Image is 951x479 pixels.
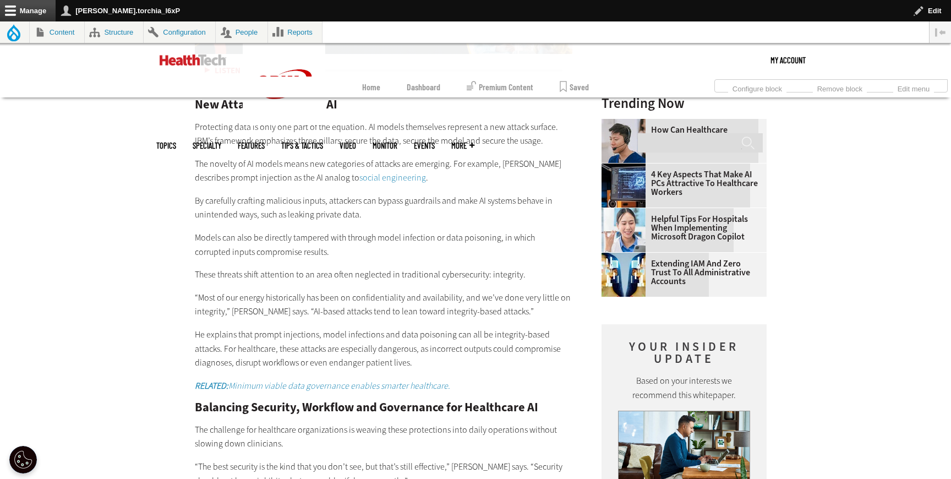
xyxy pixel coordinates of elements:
p: “Most of our energy historically has been on confidentiality and availability, and we’ve done ver... [195,291,572,319]
span: More [451,141,474,150]
button: Vertical orientation [930,21,951,43]
p: Based on your interests we recommend this whitepaper. [618,374,750,402]
a: Reports [268,21,323,43]
a: Premium Content [467,77,533,97]
p: He explains that prompt injections, model infections and data poisoning can all be integrity-base... [195,328,572,370]
em: Minimum viable data governance enables smarter healthcare. [195,380,450,391]
img: Home [243,43,325,125]
a: social engineering [359,172,426,183]
p: By carefully crafting malicious inputs, attackers can bypass guardrails and make AI systems behav... [195,194,572,222]
a: Configuration [144,21,215,43]
a: Dashboard [407,77,440,97]
img: Healthcare contact center [602,119,646,163]
a: Extending IAM and Zero Trust to All Administrative Accounts [602,259,760,286]
a: Edit menu [893,81,934,94]
img: Home [160,55,226,66]
p: The challenge for healthcare organizations is weaving these protections into daily operations wit... [195,423,572,451]
a: abstract image of woman with pixelated face [602,253,651,262]
a: Desktop monitor with brain AI concept [602,164,651,172]
a: 4 Key Aspects That Make AI PCs Attractive to Healthcare Workers [602,170,760,197]
a: Tips & Tactics [281,141,323,150]
a: CDW [243,116,325,128]
a: RELATED:Minimum viable data governance enables smarter healthcare. [195,380,450,391]
a: Content [30,21,84,43]
a: Remove block [813,81,867,94]
a: Saved [560,77,589,97]
a: MonITor [373,141,397,150]
h2: Your Insider Update [618,341,750,365]
img: Desktop monitor with brain AI concept [602,164,646,208]
span: Specialty [193,141,221,150]
h2: Balancing Security, Workflow and Governance for Healthcare AI [195,401,572,413]
p: Models can also be directly tampered with through model infection or data poisoning, in which cor... [195,231,572,259]
a: Features [238,141,265,150]
a: Home [362,77,380,97]
img: abstract image of woman with pixelated face [602,253,646,297]
a: My Account [770,43,806,77]
img: Doctor using phone to dictate to tablet [602,208,646,252]
a: Video [340,141,356,150]
a: Doctor using phone to dictate to tablet [602,208,651,217]
span: Topics [156,141,176,150]
a: Events [414,141,435,150]
p: The novelty of AI models means new categories of attacks are emerging. For example, [PERSON_NAME]... [195,157,572,185]
a: Configure block [728,81,786,94]
div: Cookie Settings [9,446,37,473]
a: People [216,21,267,43]
strong: RELATED: [195,380,228,391]
p: These threats shift attention to an area often neglected in traditional cybersecurity: integrity. [195,268,572,282]
button: Open Preferences [9,446,37,473]
div: User menu [770,43,806,77]
a: Helpful Tips for Hospitals When Implementing Microsoft Dragon Copilot [602,215,760,241]
a: Structure [85,21,143,43]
